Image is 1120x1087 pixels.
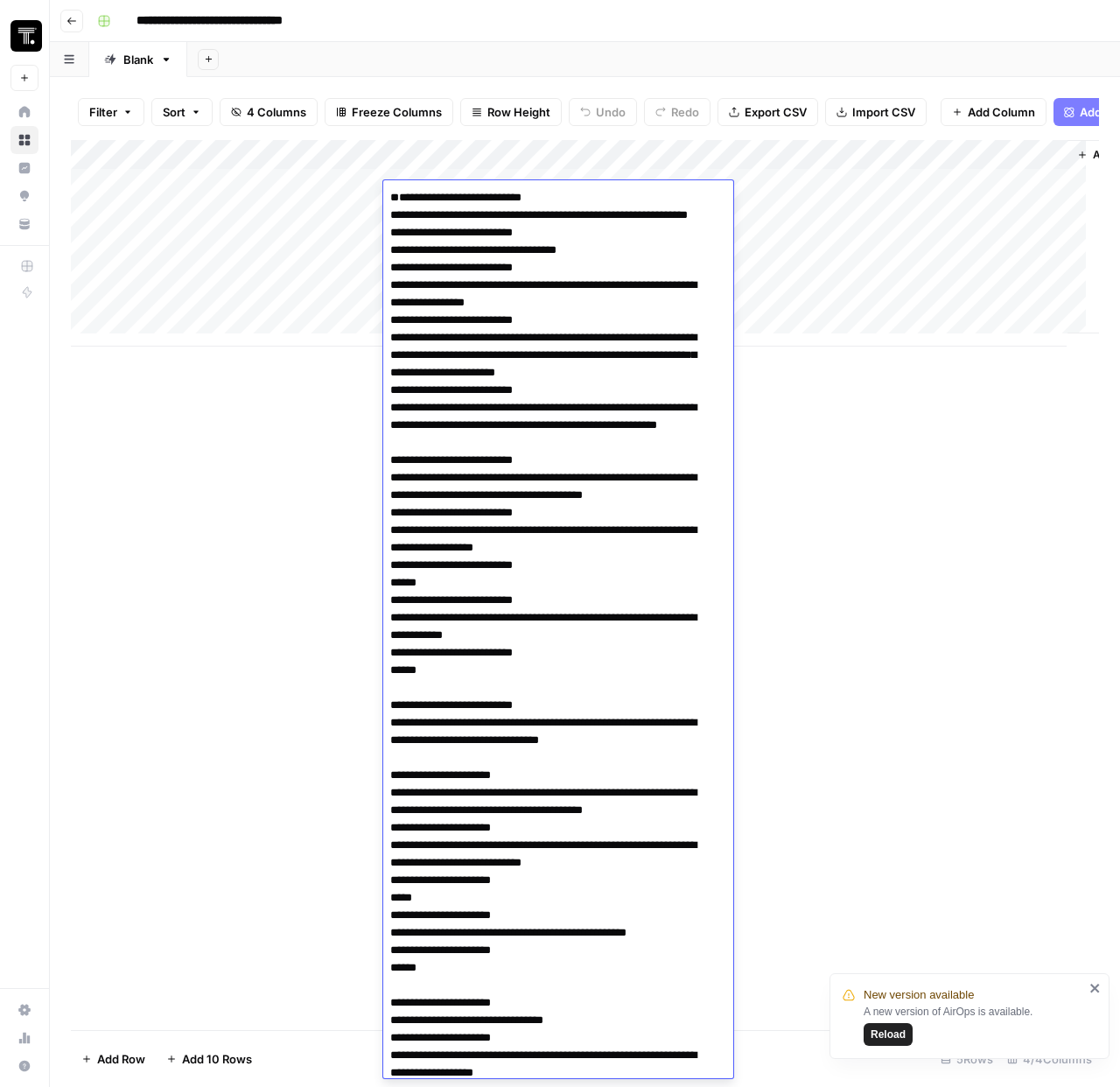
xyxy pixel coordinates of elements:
button: Workspace: Thoughtspot [10,14,38,58]
span: Filter [89,103,117,121]
span: Reload [871,1027,906,1042]
span: Redo [671,103,699,121]
span: Import CSV [852,103,915,121]
button: Filter [78,98,144,126]
span: New version available [864,986,974,1004]
a: Settings [10,996,38,1024]
a: Insights [10,154,38,182]
button: Freeze Columns [325,98,453,126]
span: Export CSV [745,103,807,121]
a: Blank [89,42,187,77]
button: 4 Columns [220,98,318,126]
button: Export CSV [717,98,818,126]
a: Opportunities [10,182,38,210]
div: 4/4 Columns [1000,1045,1099,1073]
span: 4 Columns [247,103,306,121]
button: Add Row [71,1045,156,1073]
div: A new version of AirOps is available. [864,1004,1084,1046]
span: Add Row [97,1050,145,1068]
span: Sort [163,103,185,121]
a: Your Data [10,210,38,238]
span: Add 10 Rows [182,1050,252,1068]
img: Thoughtspot Logo [10,20,42,52]
div: 5 Rows [934,1045,1000,1073]
a: Home [10,98,38,126]
a: Browse [10,126,38,154]
button: Sort [151,98,213,126]
span: Undo [596,103,626,121]
button: Undo [569,98,637,126]
button: Row Height [460,98,562,126]
span: Freeze Columns [352,103,442,121]
button: Import CSV [825,98,927,126]
button: close [1089,981,1102,995]
a: Usage [10,1024,38,1052]
span: Row Height [487,103,550,121]
button: Reload [864,1023,913,1046]
div: Blank [123,51,153,68]
button: Redo [644,98,710,126]
button: Help + Support [10,1052,38,1080]
span: Add Column [968,103,1035,121]
button: Add Column [941,98,1046,126]
button: Add 10 Rows [156,1045,262,1073]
